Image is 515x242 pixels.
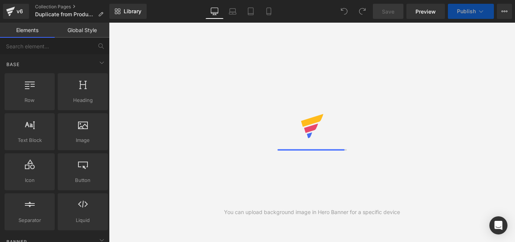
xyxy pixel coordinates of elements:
[337,4,352,19] button: Undo
[489,216,507,234] div: Open Intercom Messenger
[55,23,109,38] a: Global Style
[60,96,106,104] span: Heading
[242,4,260,19] a: Tablet
[7,96,52,104] span: Row
[7,216,52,224] span: Separator
[497,4,512,19] button: More
[7,136,52,144] span: Text Block
[205,4,224,19] a: Desktop
[224,208,400,216] div: You can upload background image in Hero Banner for a specific device
[260,4,278,19] a: Mobile
[7,176,52,184] span: Icon
[448,4,494,19] button: Publish
[355,4,370,19] button: Redo
[35,11,95,17] span: Duplicate from Products
[6,61,20,68] span: Base
[457,8,476,14] span: Publish
[3,4,29,19] a: v6
[60,176,106,184] span: Button
[406,4,445,19] a: Preview
[124,8,141,15] span: Library
[60,216,106,224] span: Liquid
[109,4,147,19] a: New Library
[15,6,25,16] div: v6
[415,8,436,15] span: Preview
[35,4,109,10] a: Collection Pages
[382,8,394,15] span: Save
[60,136,106,144] span: Image
[224,4,242,19] a: Laptop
